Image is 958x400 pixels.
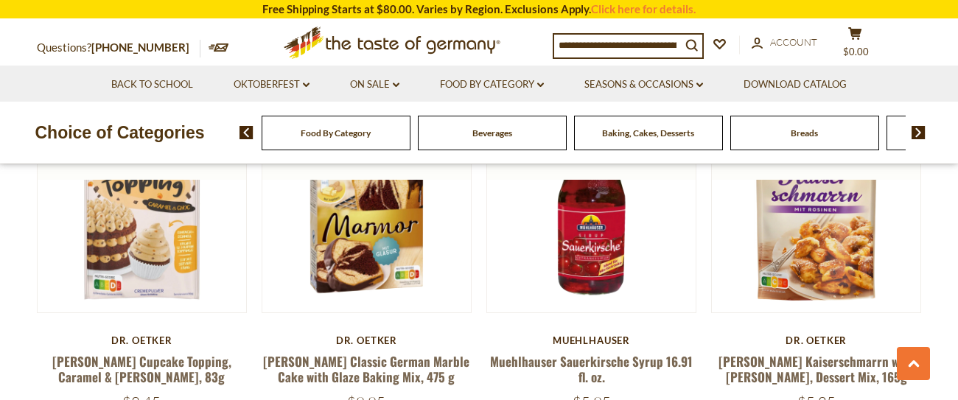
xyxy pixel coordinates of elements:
img: Dr. Oetker Kaiserschmarrn with Raisins, Dessert Mix, 165g [712,104,920,312]
img: previous arrow [239,126,254,139]
a: Back to School [111,77,193,93]
a: [PERSON_NAME] Cupcake Topping, Caramel & [PERSON_NAME], 83g [52,352,231,386]
a: [PERSON_NAME] Kaiserschmarrn with [PERSON_NAME], Dessert Mix, 165g [718,352,914,386]
a: Beverages [472,127,512,138]
img: next arrow [912,126,926,139]
img: Dr. Oetker Classic German Marble Cake with Glaze Baking Mix, 475 g [262,104,471,312]
div: Dr. Oetker [37,334,247,346]
a: Account [752,35,817,51]
a: Food By Category [301,127,371,138]
a: Muehlhauser Sauerkirsche Syrup 16.91 fl. oz. [490,352,693,386]
a: Oktoberfest [234,77,310,93]
a: Food By Category [440,77,544,93]
p: Questions? [37,38,200,57]
div: Dr. Oetker [711,334,921,346]
img: Dr. Oetker Cupcake Topping, Caramel & Brownie, 83g [38,104,246,312]
button: $0.00 [833,27,877,63]
a: Click here for details. [591,2,696,15]
a: Download Catalog [744,77,847,93]
span: $0.00 [844,46,870,57]
a: [PHONE_NUMBER] [91,41,189,54]
a: Seasons & Occasions [584,77,703,93]
a: [PERSON_NAME] Classic German Marble Cake with Glaze Baking Mix, 475 g [263,352,469,386]
div: Muehlhauser [486,334,696,346]
a: Baking, Cakes, Desserts [603,127,695,138]
img: Muehlhauser Sauerkirsche Syrup 16.91 fl. oz. [487,104,696,312]
a: Breads [791,127,819,138]
div: Dr. Oetker [262,334,472,346]
a: On Sale [350,77,399,93]
span: Account [770,36,817,48]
